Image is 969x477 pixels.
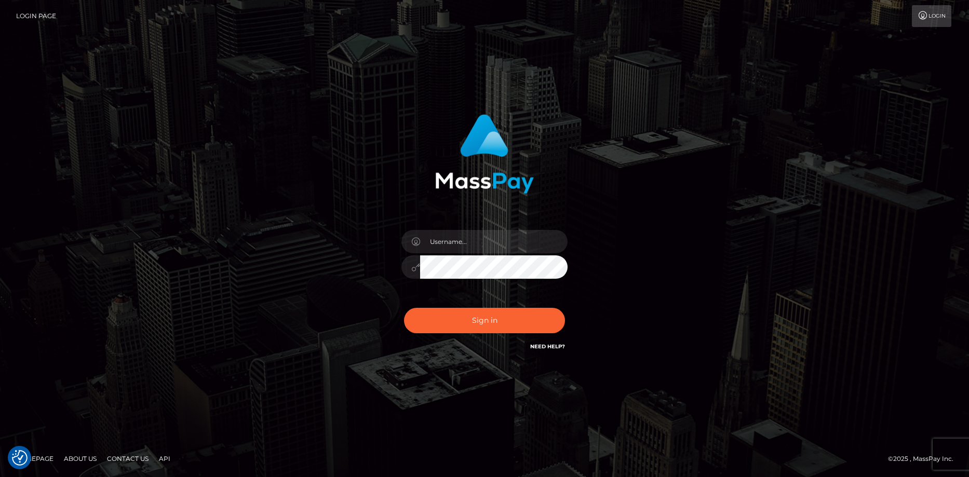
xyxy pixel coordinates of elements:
[11,451,58,467] a: Homepage
[420,230,568,253] input: Username...
[16,5,56,27] a: Login Page
[12,450,28,466] img: Revisit consent button
[155,451,174,467] a: API
[12,450,28,466] button: Consent Preferences
[103,451,153,467] a: Contact Us
[60,451,101,467] a: About Us
[912,5,951,27] a: Login
[888,453,961,465] div: © 2025 , MassPay Inc.
[530,343,565,350] a: Need Help?
[435,114,534,194] img: MassPay Login
[404,308,565,333] button: Sign in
